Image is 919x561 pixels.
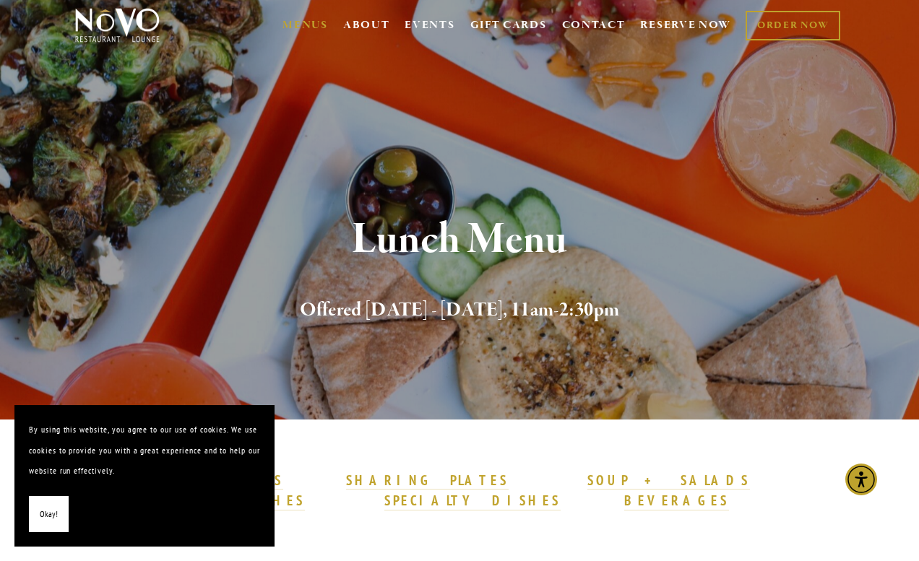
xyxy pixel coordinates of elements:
strong: SOUP + SALADS [587,471,749,489]
a: CONTACT [562,12,626,39]
strong: BEVERAGES [624,492,730,509]
img: Novo Restaurant &amp; Lounge [72,7,163,43]
div: Accessibility Menu [845,464,877,495]
strong: SPECIALTY DISHES [384,492,561,509]
span: Okay! [40,504,58,525]
a: ORDER NOW [746,11,840,40]
a: EVENTS [405,18,454,32]
a: SOUP + SALADS [587,471,749,490]
strong: SHARING PLATES [346,471,508,489]
p: By using this website, you agree to our use of cookies. We use cookies to provide you with a grea... [29,419,260,482]
a: MENUS [282,18,328,32]
a: RESERVE NOW [640,12,731,39]
a: ABOUT [343,18,390,32]
a: BEVERAGES [624,492,730,510]
h1: Lunch Menu [95,217,823,264]
h2: Offered [DATE] - [DATE], 11am-2:30pm [95,295,823,326]
a: SPECIALTY DISHES [384,492,561,510]
a: GIFT CARDS [470,12,547,39]
button: Okay! [29,496,69,533]
section: Cookie banner [14,405,275,547]
a: SHARING PLATES [346,471,508,490]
